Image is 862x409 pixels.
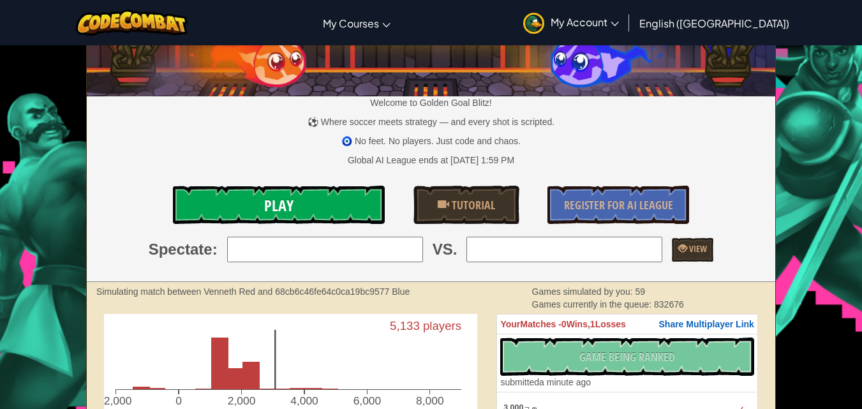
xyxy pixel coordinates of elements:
a: My Account [517,3,625,43]
span: View [687,242,707,255]
p: ⚽ Where soccer meets strategy — and every shot is scripted. [87,115,775,128]
span: Your [500,319,520,329]
img: CodeCombat logo [76,10,188,36]
span: Share Multiplayer Link [659,319,754,329]
div: Global AI League ends at [DATE] 1:59 PM [348,154,514,167]
span: Games currently in the queue: [532,299,654,309]
text: -2,000 [100,394,132,407]
p: 🧿 No feet. No players. Just code and chaos. [87,135,775,147]
text: 0 [175,394,182,407]
span: Register for AI League [564,197,673,213]
a: Register for AI League [547,186,689,224]
a: My Courses [316,6,397,40]
span: Matches - [520,319,561,329]
a: English ([GEOGRAPHIC_DATA]) [633,6,796,40]
span: Games simulated by you: [532,286,635,297]
span: Losses [595,319,626,329]
span: My Account [551,15,619,29]
span: submitted [500,377,539,387]
div: a minute ago [500,376,591,389]
span: : [212,239,218,260]
text: 6,000 [353,394,382,407]
span: Tutorial [449,197,495,213]
span: Wins, [567,319,590,329]
span: English ([GEOGRAPHIC_DATA]) [639,17,789,30]
text: 2,000 [228,394,256,407]
th: 0 1 [497,315,757,334]
p: Welcome to Golden Goal Blitz! [87,96,775,109]
span: 832676 [654,299,684,309]
img: avatar [523,13,544,34]
span: My Courses [323,17,379,30]
strong: Simulating match between Venneth Red and 68cb6c46fe64c0ca19bc9577 Blue [96,286,410,297]
span: VS. [433,239,457,260]
text: 4,000 [290,394,318,407]
span: Play [264,195,294,216]
span: Spectate [149,239,212,260]
text: 8,000 [416,394,444,407]
a: Tutorial [413,186,519,224]
text: 5,133 players [390,319,461,332]
span: 59 [635,286,645,297]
